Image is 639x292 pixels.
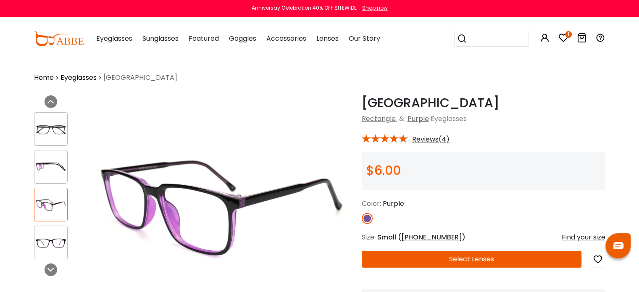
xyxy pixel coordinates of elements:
[358,4,388,11] a: Shop now
[34,197,67,213] img: Belleville Purple Acetate Eyeglasses , UniversalBridgeFit Frames from ABBE Glasses
[401,232,462,242] span: [PHONE_NUMBER]
[362,199,381,208] span: Color:
[34,234,67,251] img: Belleville Purple Acetate Eyeglasses , UniversalBridgeFit Frames from ABBE Glasses
[613,242,623,249] img: chat
[266,34,306,43] span: Accessories
[383,199,404,208] span: Purple
[142,34,179,43] span: Sunglasses
[562,232,605,242] div: Find your size
[565,31,572,38] i: 1
[189,34,219,43] span: Featured
[316,34,339,43] span: Lenses
[34,121,67,137] img: Belleville Purple Acetate Eyeglasses , UniversalBridgeFit Frames from ABBE Glasses
[96,34,132,43] span: Eyeglasses
[252,4,357,12] div: Anniversay Celebration 40% OFF SITEWIDE
[397,114,406,124] span: &
[431,114,467,124] span: Eyeglasses
[34,31,84,46] img: abbeglasses.com
[229,34,256,43] span: Goggles
[362,95,605,110] h1: [GEOGRAPHIC_DATA]
[349,34,380,43] span: Our Story
[408,114,429,124] a: Purple
[558,34,568,44] a: 1
[377,232,465,242] span: Small ( )
[362,232,376,242] span: Size:
[34,159,67,175] img: Belleville Purple Acetate Eyeglasses , UniversalBridgeFit Frames from ABBE Glasses
[362,251,582,268] button: Select Lenses
[362,114,396,124] a: Rectangle
[362,4,388,12] div: Shop now
[412,136,450,143] span: Reviews(4)
[366,161,401,179] span: $6.00
[103,73,177,83] span: [GEOGRAPHIC_DATA]
[60,73,97,83] a: Eyeglasses
[34,73,54,83] a: Home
